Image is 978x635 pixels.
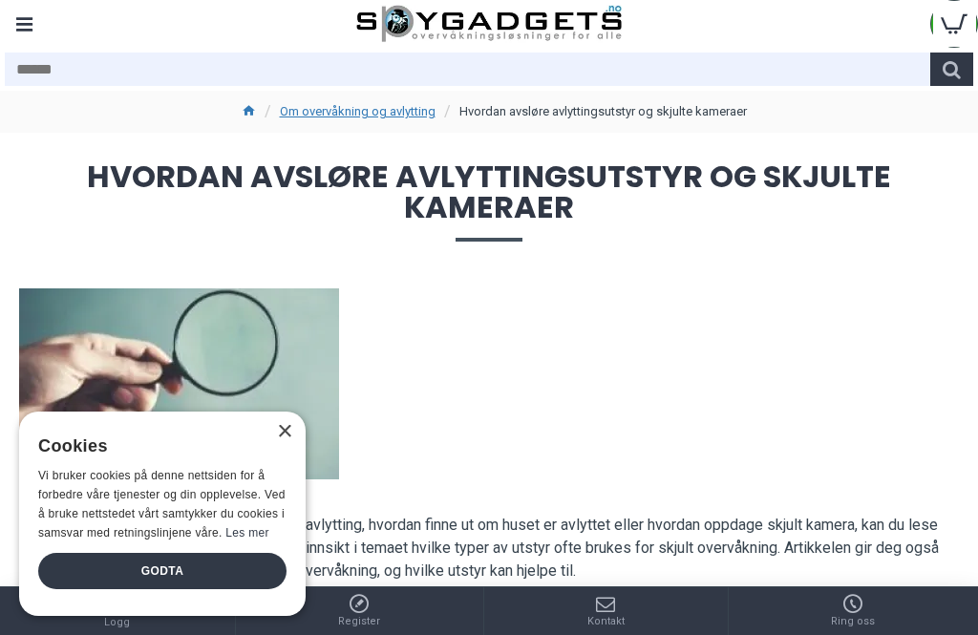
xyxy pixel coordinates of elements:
[356,5,622,43] img: SpyGadgets.no
[38,469,286,539] span: Vi bruker cookies på denne nettsiden for å forbedre våre tjenester og din opplevelse. Ved å bruke...
[38,426,274,467] div: Cookies
[225,526,268,540] a: Les mer, opens a new window
[280,102,436,121] a: Om overvåkning og avlytting
[277,425,291,439] div: Close
[19,288,339,479] img: Hvordan avsløre avlyttingsutstyr og skjulte kameraer
[338,614,380,630] span: Register
[104,615,130,631] span: Logg
[38,553,287,589] div: Godta
[587,614,625,630] span: Kontakt
[19,514,959,582] p: Hvis du leter etter svar på hvordan avsløre avlytting, hvordan finne ut om huset er avlyttet elle...
[484,587,728,635] a: Kontakt
[236,587,484,635] a: Register
[831,614,875,630] span: Ring oss
[19,161,959,241] span: Hvordan avsløre avlyttingsutstyr og skjulte kameraer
